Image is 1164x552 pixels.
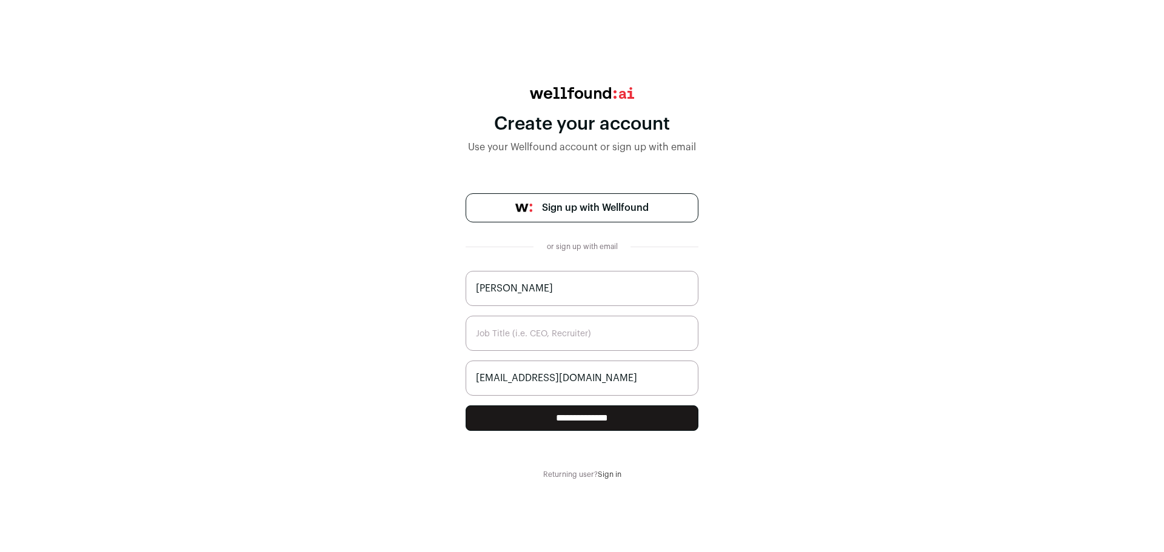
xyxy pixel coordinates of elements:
[466,361,698,396] input: name@work-email.com
[466,140,698,155] div: Use your Wellfound account or sign up with email
[543,242,621,251] div: or sign up with email
[466,113,698,135] div: Create your account
[466,193,698,222] a: Sign up with Wellfound
[466,470,698,479] div: Returning user?
[515,204,532,212] img: wellfound-symbol-flush-black-fb3c872781a75f747ccb3a119075da62bfe97bd399995f84a933054e44a575c4.png
[598,471,621,478] a: Sign in
[466,271,698,306] input: Jane Smith
[466,316,698,351] input: Job Title (i.e. CEO, Recruiter)
[542,201,649,215] span: Sign up with Wellfound
[530,87,634,99] img: wellfound:ai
